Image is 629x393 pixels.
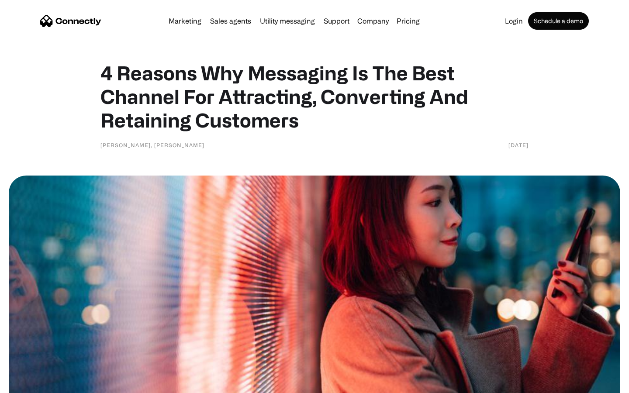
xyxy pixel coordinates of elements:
a: Login [501,17,526,24]
a: Pricing [393,17,423,24]
ul: Language list [17,378,52,390]
div: [DATE] [508,141,529,149]
a: Schedule a demo [528,12,589,30]
a: Utility messaging [256,17,318,24]
div: Company [357,15,389,27]
a: Sales agents [207,17,255,24]
a: Marketing [165,17,205,24]
aside: Language selected: English [9,378,52,390]
h1: 4 Reasons Why Messaging Is The Best Channel For Attracting, Converting And Retaining Customers [100,61,529,132]
div: [PERSON_NAME], [PERSON_NAME] [100,141,204,149]
div: Company [355,15,391,27]
a: home [40,14,101,28]
a: Support [320,17,353,24]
